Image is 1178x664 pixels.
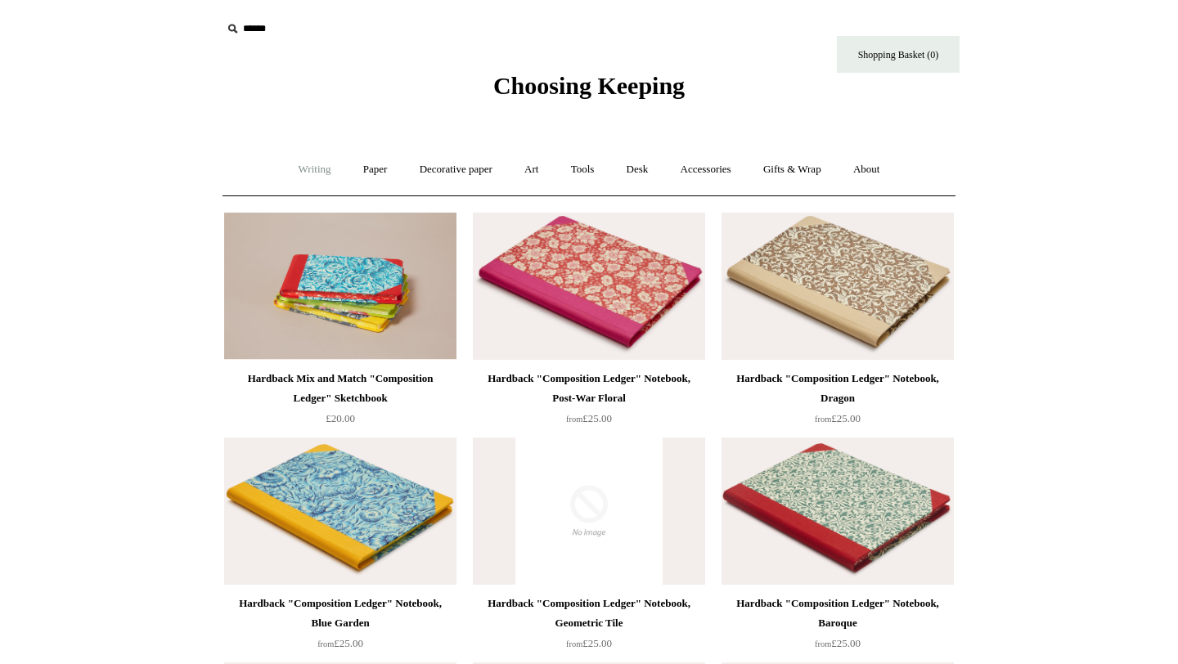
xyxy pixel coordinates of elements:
[815,639,831,648] span: from
[317,639,334,648] span: from
[224,213,456,360] a: Hardback Mix and Match "Composition Ledger" Sketchbook Hardback Mix and Match "Composition Ledger...
[284,148,346,191] a: Writing
[726,594,950,633] div: Hardback "Composition Ledger" Notebook, Baroque
[224,437,456,585] a: Hardback "Composition Ledger" Notebook, Blue Garden Hardback "Composition Ledger" Notebook, Blue ...
[224,437,456,585] img: Hardback "Composition Ledger" Notebook, Blue Garden
[556,148,609,191] a: Tools
[473,213,705,360] a: Hardback "Composition Ledger" Notebook, Post-War Floral Hardback "Composition Ledger" Notebook, P...
[749,148,836,191] a: Gifts & Wrap
[722,369,954,436] a: Hardback "Composition Ledger" Notebook, Dragon from£25.00
[228,369,452,408] div: Hardback Mix and Match "Composition Ledger" Sketchbook
[317,637,363,649] span: £25.00
[722,213,954,360] a: Hardback "Composition Ledger" Notebook, Dragon Hardback "Composition Ledger" Notebook, Dragon
[348,148,402,191] a: Paper
[726,369,950,408] div: Hardback "Composition Ledger" Notebook, Dragon
[473,437,705,585] img: no-image-2048-a2addb12_grande.gif
[224,369,456,436] a: Hardback Mix and Match "Composition Ledger" Sketchbook £20.00
[815,415,831,424] span: from
[405,148,507,191] a: Decorative paper
[566,637,612,649] span: £25.00
[837,36,960,73] a: Shopping Basket (0)
[493,85,685,96] a: Choosing Keeping
[612,148,663,191] a: Desk
[566,639,582,648] span: from
[722,213,954,360] img: Hardback "Composition Ledger" Notebook, Dragon
[722,594,954,661] a: Hardback "Composition Ledger" Notebook, Baroque from£25.00
[815,412,861,424] span: £25.00
[473,369,705,436] a: Hardback "Composition Ledger" Notebook, Post-War Floral from£25.00
[815,637,861,649] span: £25.00
[493,72,685,99] span: Choosing Keeping
[477,594,701,633] div: Hardback "Composition Ledger" Notebook, Geometric Tile
[473,594,705,661] a: Hardback "Composition Ledger" Notebook, Geometric Tile from£25.00
[473,213,705,360] img: Hardback "Composition Ledger" Notebook, Post-War Floral
[228,594,452,633] div: Hardback "Composition Ledger" Notebook, Blue Garden
[224,213,456,360] img: Hardback Mix and Match "Composition Ledger" Sketchbook
[224,594,456,661] a: Hardback "Composition Ledger" Notebook, Blue Garden from£25.00
[326,412,355,424] span: £20.00
[566,415,582,424] span: from
[477,369,701,408] div: Hardback "Composition Ledger" Notebook, Post-War Floral
[510,148,553,191] a: Art
[839,148,895,191] a: About
[722,437,954,585] img: Hardback "Composition Ledger" Notebook, Baroque
[666,148,746,191] a: Accessories
[566,412,612,424] span: £25.00
[722,437,954,585] a: Hardback "Composition Ledger" Notebook, Baroque Hardback "Composition Ledger" Notebook, Baroque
